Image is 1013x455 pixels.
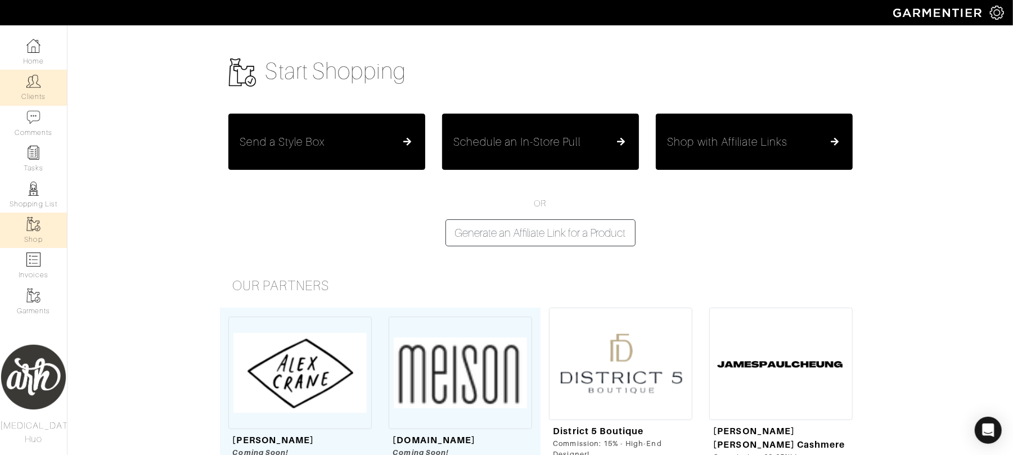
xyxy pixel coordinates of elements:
img: comment-icon-a0a6a9ef722e966f86d9cbdc48e553b5cf19dbc54f86b18d962a5391bc8f6eb6.png [26,110,40,124]
span: Start Shopping [265,58,407,84]
span: Our Partners [233,278,330,293]
img: Screenshot%202023-06-02%20at%201.40.48%20PM.png [389,317,532,429]
img: Screenshot%202023-08-02%20at%2011.13.10%20AM.png [549,308,692,420]
button: Generate an Affiliate Link for a Product [445,219,636,246]
img: stylists-icon-eb353228a002819b7ec25b43dbf5f0378dd9e0616d9560372ff212230b889e62.png [26,182,40,196]
img: gear-icon-white-bd11855cb880d31180b6d7d6211b90ccbf57a29d726f0c71d8c61bd08dd39cc2.png [990,6,1004,20]
h5: Send a Style Box [240,135,325,148]
a: District 5 Boutique [553,426,644,436]
button: Send a Style Box [228,114,425,170]
button: Schedule an In-Store Pull [442,114,639,170]
a: [PERSON_NAME] [PERSON_NAME] Cashmere [714,426,845,450]
a: [PERSON_NAME] [233,435,314,445]
a: Schedule an In-Store Pull [454,135,627,148]
div: OR [220,197,861,246]
img: reminder-icon-8004d30b9f0a5d33ae49ab947aed9ed385cf756f9e5892f1edd6e32f2345188e.png [26,146,40,160]
img: garments-icon-b7da505a4dc4fd61783c78ac3ca0ef83fa9d6f193b1c9dc38574b1d14d53ca28.png [26,217,40,231]
button: Shop with Affiliate Links [656,114,853,170]
img: garments-icon-b7da505a4dc4fd61783c78ac3ca0ef83fa9d6f193b1c9dc38574b1d14d53ca28.png [26,289,40,303]
div: Open Intercom Messenger [975,417,1002,444]
img: garmentier-logo-header-white-b43fb05a5012e4ada735d5af1a66efaba907eab6374d6393d1fbf88cb4ef424d.png [888,3,990,22]
img: clients-icon-6bae9207a08558b7cb47a8932f037763ab4055f8c8b6bfacd5dc20c3e0201464.png [26,74,40,88]
img: Screen%20Shot%202023-05-23%20at%208.25.52%20AM.png [228,317,372,429]
img: Screenshot%202023-06-30%20at%202.11.00%20PM.png [709,308,853,420]
img: dashboard-icon-dbcd8f5a0b271acd01030246c82b418ddd0df26cd7fceb0bd07c9910d44c42f6.png [26,39,40,53]
h5: Shop with Affiliate Links [668,135,788,148]
img: orders-icon-0abe47150d42831381b5fb84f609e132dff9fe21cb692f30cb5eec754e2cba89.png [26,253,40,267]
a: [DOMAIN_NAME] [393,435,476,445]
h5: Schedule an In-Store Pull [454,135,580,148]
img: garments-icon-b7da505a4dc4fd61783c78ac3ca0ef83fa9d6f193b1c9dc38574b1d14d53ca28.png [228,58,256,87]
